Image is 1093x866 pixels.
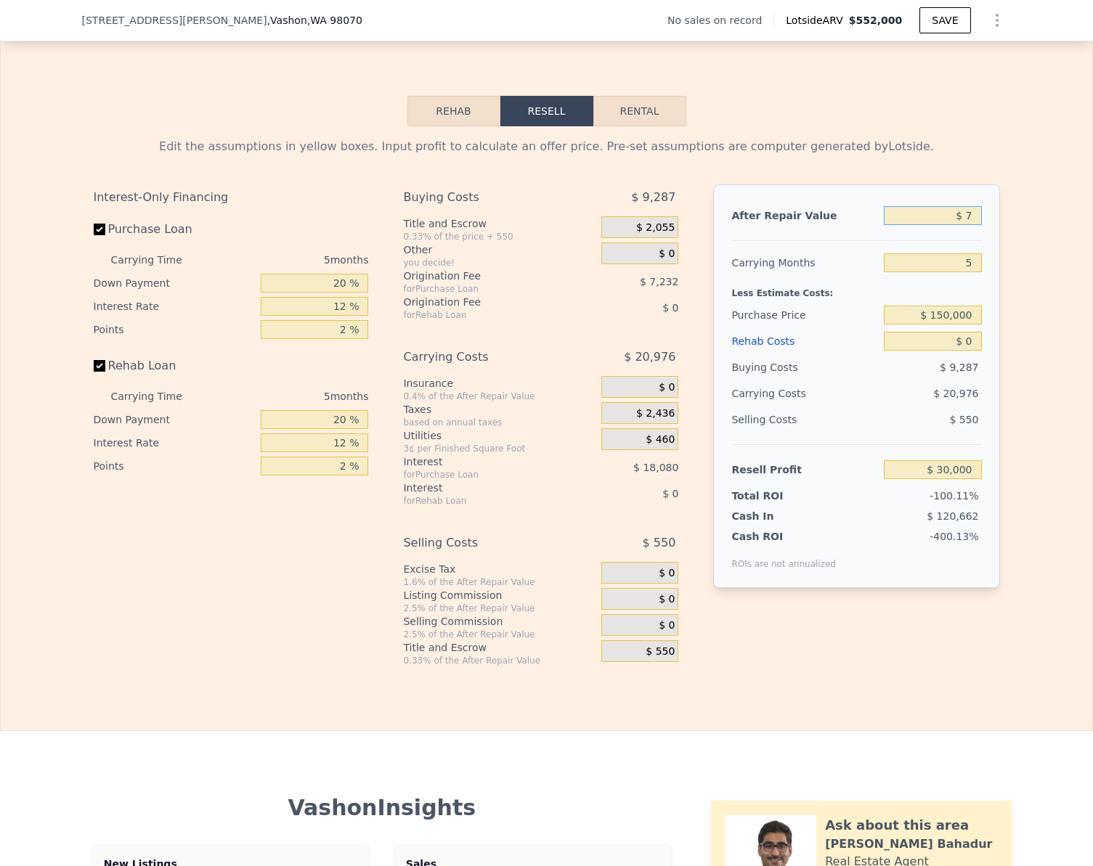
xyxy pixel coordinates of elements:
[403,309,565,321] div: for Rehab Loan
[403,428,596,443] div: Utilities
[636,407,675,420] span: $ 2,436
[403,402,596,417] div: Taxes
[403,283,565,295] div: for Purchase Loan
[631,184,675,211] span: $ 9,287
[94,138,1000,155] div: Edit the assumptions in yellow boxes. Input profit to calculate an offer price. Pre-set assumptio...
[643,530,676,556] span: $ 550
[307,15,362,26] span: , WA 98070
[94,431,256,454] div: Interest Rate
[94,360,105,372] input: Rehab Loan
[94,408,256,431] div: Down Payment
[949,414,978,425] span: $ 550
[731,250,878,276] div: Carrying Months
[659,619,675,632] span: $ 0
[731,354,878,380] div: Buying Costs
[662,302,678,314] span: $ 0
[930,531,978,542] span: -400.13%
[403,629,596,640] div: 2.5% of the After Repair Value
[640,276,678,287] span: $ 7,232
[211,248,369,271] div: 5 months
[403,242,596,257] div: Other
[403,588,596,602] div: Listing Commission
[403,530,565,556] div: Selling Costs
[403,495,565,507] div: for Rehab Loan
[403,257,596,269] div: you decide!
[403,469,565,481] div: for Purchase Loan
[731,302,878,328] div: Purchase Price
[94,216,256,242] label: Purchase Loan
[624,344,675,370] span: $ 20,976
[940,361,978,373] span: $ 9,287
[983,6,1012,35] button: Show Options
[94,318,256,341] div: Points
[111,385,206,408] div: Carrying Time
[403,481,565,495] div: Interest
[659,593,675,606] span: $ 0
[403,576,596,588] div: 1.6% of the After Repair Value
[403,376,596,391] div: Insurance
[403,417,596,428] div: based on annual taxes
[667,13,773,28] div: No sales on record
[731,509,822,523] div: Cash In
[786,13,848,28] span: Lotside ARV
[403,602,596,614] div: 2.5% of the After Repair Value
[659,248,675,261] span: $ 0
[403,216,596,231] div: Title and Escrow
[82,13,267,28] span: [STREET_ADDRESS][PERSON_NAME]
[403,269,565,283] div: Origination Fee
[731,457,878,483] div: Resell Profit
[94,224,105,235] input: Purchase Loan
[731,380,822,407] div: Carrying Costs
[731,203,878,229] div: After Repair Value
[403,391,596,402] div: 0.4% of the After Repair Value
[403,443,596,454] div: 3¢ per Finished Square Foot
[659,567,675,580] span: $ 0
[646,433,675,446] span: $ 460
[849,15,903,26] span: $552,000
[94,271,256,295] div: Down Payment
[267,13,362,28] span: , Vashon
[407,96,500,126] button: Rehab
[919,7,970,33] button: SAVE
[731,489,822,503] div: Total ROI
[403,184,565,211] div: Buying Costs
[933,388,978,399] span: $ 20,976
[94,353,256,379] label: Rehab Loan
[403,640,596,655] div: Title and Escrow
[403,655,596,666] div: 0.33% of the After Repair Value
[636,221,675,234] span: $ 2,055
[94,795,671,821] div: Vashon Insights
[94,454,256,478] div: Points
[211,385,369,408] div: 5 months
[403,295,565,309] div: Origination Fee
[731,328,878,354] div: Rehab Costs
[500,96,593,126] button: Resell
[646,645,675,658] span: $ 550
[662,488,678,499] span: $ 0
[659,381,675,394] span: $ 0
[94,295,256,318] div: Interest Rate
[825,815,969,836] div: Ask about this area
[930,490,978,502] span: -100.11%
[593,96,686,126] button: Rental
[825,836,992,853] div: [PERSON_NAME] Bahadur
[633,462,678,473] span: $ 18,080
[731,407,878,433] div: Selling Costs
[111,248,206,271] div: Carrying Time
[731,529,836,544] div: Cash ROI
[731,544,836,570] div: ROIs are not annualized
[94,184,369,211] div: Interest-Only Financing
[927,510,978,522] span: $ 120,662
[403,614,596,629] div: Selling Commission
[731,276,981,302] div: Less Estimate Costs:
[403,562,596,576] div: Excise Tax
[403,454,565,469] div: Interest
[403,231,596,242] div: 0.33% of the price + 550
[403,344,565,370] div: Carrying Costs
